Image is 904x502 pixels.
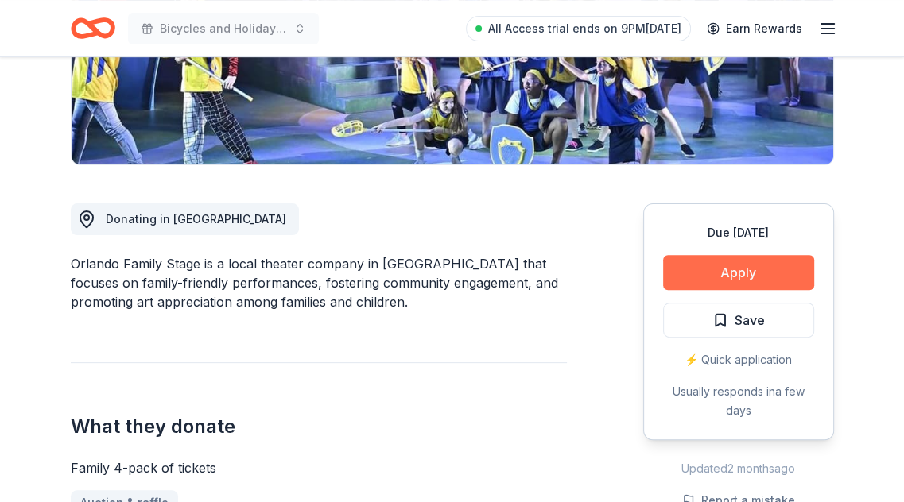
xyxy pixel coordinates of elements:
[488,19,681,38] span: All Access trial ends on 9PM[DATE]
[71,414,567,439] h2: What they donate
[663,350,814,369] div: ⚡️ Quick application
[106,212,286,226] span: Donating in [GEOGRAPHIC_DATA]
[663,382,814,420] div: Usually responds in a few days
[160,19,287,38] span: Bicycles and Holiday Bells
[663,255,814,290] button: Apply
[71,254,567,311] div: Orlando Family Stage is a local theater company in [GEOGRAPHIC_DATA] that focuses on family-frien...
[71,10,115,47] a: Home
[663,303,814,338] button: Save
[643,459,834,478] div: Updated 2 months ago
[697,14,812,43] a: Earn Rewards
[735,310,765,330] span: Save
[128,13,319,44] button: Bicycles and Holiday Bells
[466,16,691,41] a: All Access trial ends on 9PM[DATE]
[663,223,814,242] div: Due [DATE]
[71,458,567,477] div: Family 4-pack of tickets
